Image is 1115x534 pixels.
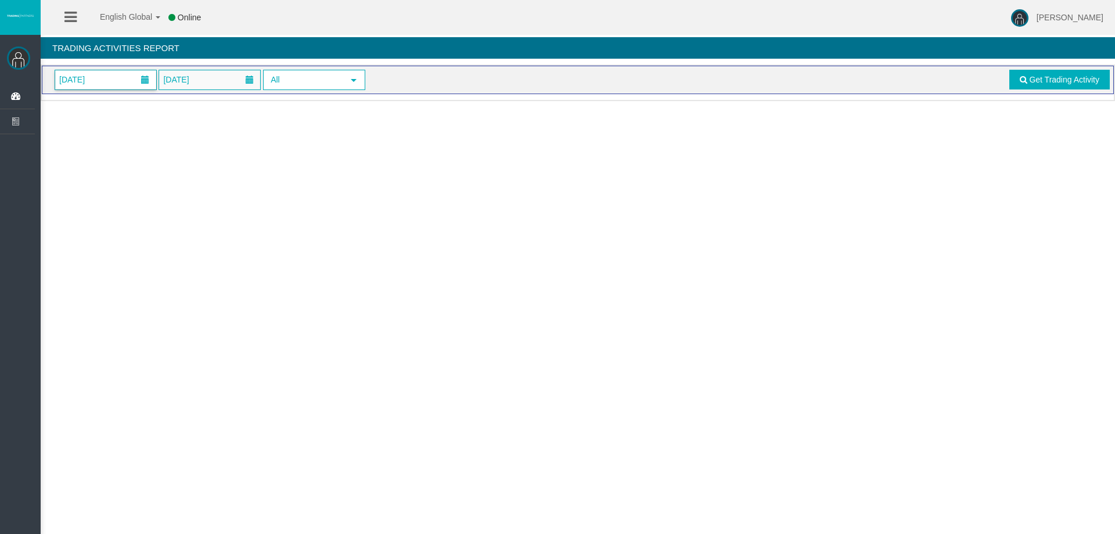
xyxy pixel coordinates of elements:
[1037,13,1103,22] span: [PERSON_NAME]
[264,71,343,89] span: All
[349,76,358,85] span: select
[178,13,201,22] span: Online
[6,13,35,18] img: logo.svg
[160,71,192,88] span: [DATE]
[85,12,152,21] span: English Global
[56,71,88,88] span: [DATE]
[1029,75,1099,84] span: Get Trading Activity
[1011,9,1028,27] img: user-image
[41,37,1115,59] h4: Trading Activities Report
